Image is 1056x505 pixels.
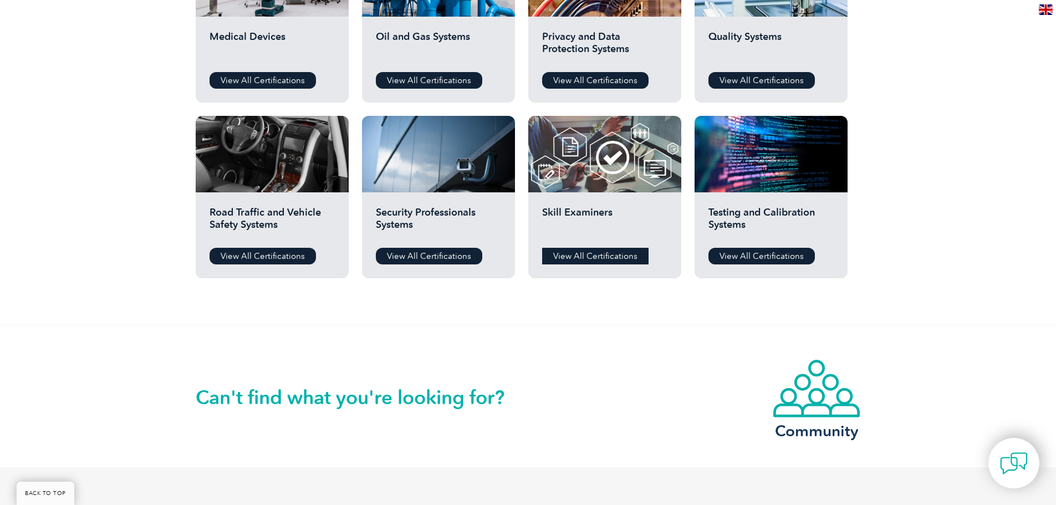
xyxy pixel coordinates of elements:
h2: Security Professionals Systems [376,206,501,239]
a: View All Certifications [210,72,316,89]
h3: Community [772,424,861,438]
a: View All Certifications [708,248,815,264]
a: View All Certifications [376,248,482,264]
h2: Oil and Gas Systems [376,30,501,64]
a: View All Certifications [542,248,649,264]
img: contact-chat.png [1000,450,1028,477]
a: View All Certifications [376,72,482,89]
a: View All Certifications [708,72,815,89]
img: en [1039,4,1053,15]
h2: Privacy and Data Protection Systems [542,30,667,64]
h2: Can't find what you're looking for? [196,389,528,406]
img: icon-community.webp [772,359,861,419]
h2: Skill Examiners [542,206,667,239]
a: Community [772,359,861,438]
h2: Quality Systems [708,30,834,64]
a: BACK TO TOP [17,482,74,505]
h2: Road Traffic and Vehicle Safety Systems [210,206,335,239]
h2: Testing and Calibration Systems [708,206,834,239]
a: View All Certifications [210,248,316,264]
h2: Medical Devices [210,30,335,64]
a: View All Certifications [542,72,649,89]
